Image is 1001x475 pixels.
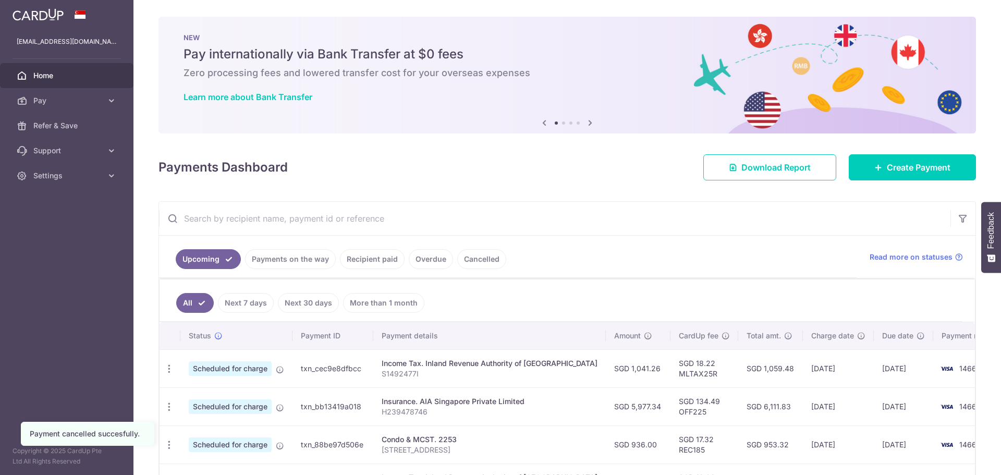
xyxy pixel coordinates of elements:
[959,364,976,373] span: 1466
[986,212,996,249] span: Feedback
[292,425,373,464] td: txn_88be97d506e
[158,158,288,177] h4: Payments Dashboard
[803,349,874,387] td: [DATE]
[33,95,102,106] span: Pay
[703,154,836,180] a: Download Report
[409,249,453,269] a: Overdue
[606,387,670,425] td: SGD 5,977.34
[245,249,336,269] a: Payments on the way
[159,202,950,235] input: Search by recipient name, payment id or reference
[811,331,854,341] span: Charge date
[382,358,597,369] div: Income Tax. Inland Revenue Authority of [GEOGRAPHIC_DATA]
[184,67,951,79] h6: Zero processing fees and lowered transfer cost for your overseas expenses
[738,425,803,464] td: SGD 953.32
[292,322,373,349] th: Payment ID
[803,387,874,425] td: [DATE]
[936,439,957,451] img: Bank Card
[17,36,117,47] p: [EMAIL_ADDRESS][DOMAIN_NAME]
[218,293,274,313] a: Next 7 days
[382,434,597,445] div: Condo & MCST. 2253
[33,170,102,181] span: Settings
[343,293,424,313] a: More than 1 month
[670,349,738,387] td: SGD 18.22 MLTAX25R
[874,349,933,387] td: [DATE]
[882,331,913,341] span: Due date
[887,161,950,174] span: Create Payment
[176,293,214,313] a: All
[292,349,373,387] td: txn_cec9e8dfbcc
[382,407,597,417] p: H239478746
[278,293,339,313] a: Next 30 days
[670,425,738,464] td: SGD 17.32 REC185
[606,349,670,387] td: SGD 1,041.26
[184,46,951,63] h5: Pay internationally via Bank Transfer at $0 fees
[614,331,641,341] span: Amount
[738,349,803,387] td: SGD 1,059.48
[373,322,606,349] th: Payment details
[870,252,953,262] span: Read more on statuses
[959,402,976,411] span: 1466
[741,161,811,174] span: Download Report
[670,387,738,425] td: SGD 134.49 OFF225
[189,437,272,452] span: Scheduled for charge
[184,33,951,42] p: NEW
[936,362,957,375] img: Bank Card
[30,429,145,439] div: Payment cancelled succesfully.
[959,440,976,449] span: 1466
[870,252,963,262] a: Read more on statuses
[874,387,933,425] td: [DATE]
[189,399,272,414] span: Scheduled for charge
[33,145,102,156] span: Support
[189,361,272,376] span: Scheduled for charge
[747,331,781,341] span: Total amt.
[382,445,597,455] p: [STREET_ADDRESS]
[176,249,241,269] a: Upcoming
[33,70,102,81] span: Home
[33,120,102,131] span: Refer & Save
[606,425,670,464] td: SGD 936.00
[874,425,933,464] td: [DATE]
[849,154,976,180] a: Create Payment
[934,444,991,470] iframe: Opens a widget where you can find more information
[340,249,405,269] a: Recipient paid
[292,387,373,425] td: txn_bb13419a018
[158,17,976,133] img: Bank transfer banner
[457,249,506,269] a: Cancelled
[382,396,597,407] div: Insurance. AIA Singapore Private Limited
[382,369,597,379] p: S1492477I
[13,8,64,21] img: CardUp
[981,202,1001,273] button: Feedback - Show survey
[803,425,874,464] td: [DATE]
[679,331,718,341] span: CardUp fee
[738,387,803,425] td: SGD 6,111.83
[184,92,312,102] a: Learn more about Bank Transfer
[189,331,211,341] span: Status
[936,400,957,413] img: Bank Card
